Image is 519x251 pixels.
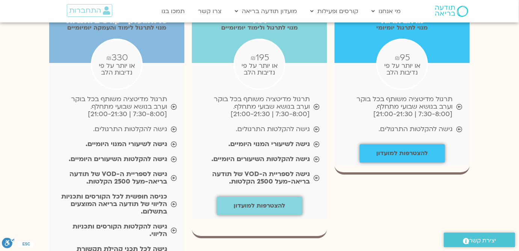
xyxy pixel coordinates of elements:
img: תודעה בריאה [435,6,468,17]
b: להצטרפות למועדון [234,202,285,210]
b: גישה לשיעורי המנוי היומיים. [228,140,310,148]
a: תמכו בנו [158,4,189,18]
span: תרגול מדיטציה משותף בכל בוקר וערב בנושא שבועי מתחלף. [7:30-8:00 | 21:00-21:30] [199,96,310,118]
b: גישה לספריית ה-VOD של תודעה בריאה-מעל 2500 הקלטות. [69,170,167,186]
span: ₪ [250,54,256,62]
span: תרגול מדיטציה משותף בכל בוקר וערב בנושא שבועי מתחלף. [7:30-8:00 | 21:00-21:30] [57,96,167,118]
b: כניסה חופשית לכל הקורסים ותכניות הליווי של תודעה בריאה המוצעים בתשלום. [61,192,167,216]
b: גישה לשיעורי המנוי היומיים. [86,140,167,148]
a: קורסים ופעילות [307,4,362,18]
b: גישה להקלטות השיעורים היומיים. [69,155,167,163]
span: גישה להקלטות התרגולים. [379,125,453,133]
span: או יותר על פי נדיבות הלב [384,61,420,77]
span: תרגול מדיטציה משותף בכל בוקר וערב בנושא שבועי מתחלף. [7:30-8:00 | 21:00-21:30] [342,96,453,118]
span: גישה להקלטות התרגולים. [236,125,310,133]
b: להצטרפות למועדון [377,149,428,157]
a: יצירת קשר [444,233,515,247]
span: 95 [400,52,410,63]
a: להצטרפות למועדון [217,197,302,215]
span: ₪ [106,54,112,62]
b: גישה להקלטות הקורסים ותכניות הליווי. [72,222,167,238]
a: התחברות [67,4,112,17]
b: גישה לספריית ה-VOD של תודעה בריאה-מעל 2500 הקלטות. [212,170,310,186]
p: מנוי לתרגול ולימוד יומיומיים [192,25,327,31]
a: צרו קשר [195,4,226,18]
span: או יותר על פי נדיבות הלב [99,61,135,77]
p: מנוי לתרגול יומיומי [335,25,470,31]
p: מנוי לתרגול לימוד והעמקה יומיומיים [49,25,184,31]
span: 330 [112,52,128,63]
a: להצטרפות למועדון [360,144,445,163]
a: מי אנחנו [368,4,405,18]
span: או יותר על פי נדיבות הלב [241,61,278,77]
span: גישה להקלטות התרגולים. [93,125,167,133]
span: 195 [256,52,269,63]
span: ₪ [395,54,400,62]
a: מועדון תודעה בריאה [231,4,301,18]
span: התחברות [69,6,101,15]
span: יצירת קשר [469,236,496,246]
b: גישה להקלטות השיעורים היומיים. [211,155,310,163]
